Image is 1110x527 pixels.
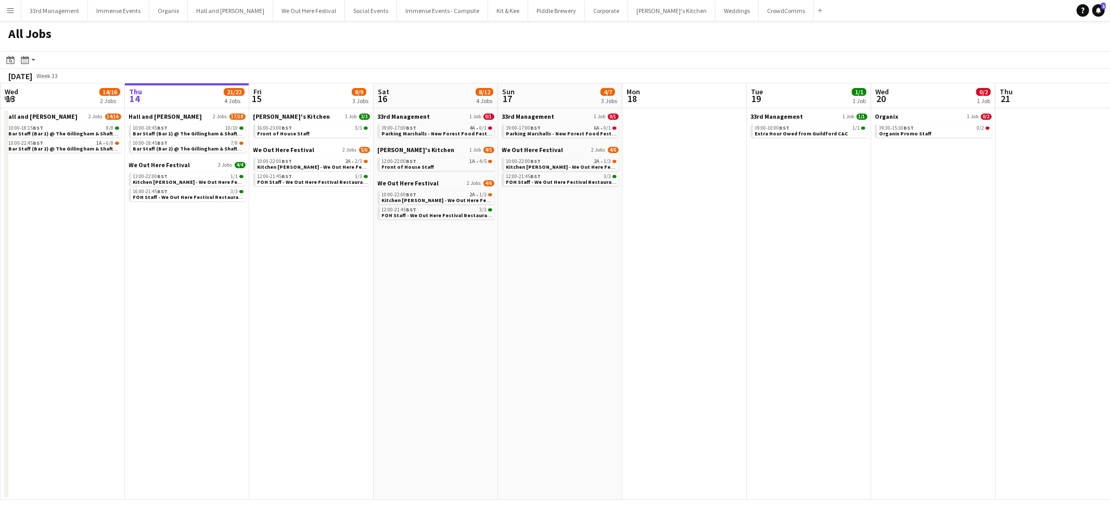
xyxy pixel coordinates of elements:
div: 33rd Management1 Job0/109:00-17:00BST6A•0/1Parking Marshalls - New Forest Food Festival [502,112,619,146]
span: 1 Job [346,114,357,120]
div: Organix1 Job0/209:30-15:30BST0/2Organix Promo Staff [875,112,992,140]
span: 2/3 [364,160,368,163]
span: 14/16 [99,88,120,96]
span: 09:00-17:00 [506,126,541,131]
div: • [506,159,617,164]
button: Corporate [585,1,628,21]
span: 5/6 [359,147,370,153]
span: 2 Jobs [343,147,357,153]
span: FOH Staff - We Out Here Festival Restaurant [506,179,618,185]
span: 1/1 [857,114,867,120]
div: 1 Job [977,97,990,105]
span: Organix Promo Staff [879,130,932,137]
button: Immense Events [88,1,149,21]
span: 09:00-10:00 [755,126,790,131]
span: 7/8 [231,141,238,146]
div: 3 Jobs [601,97,617,105]
div: We Out Here Festival2 Jobs4/413:00-22:00BST1/1Kitchen [PERSON_NAME] - We Out Here Festival Restau... [129,161,246,203]
span: 4/4 [235,162,246,168]
a: 13:00-22:00BST1/1Kitchen [PERSON_NAME] - We Out Here Festival Restaurant [133,173,244,185]
div: 3 Jobs [352,97,368,105]
span: Wed [5,87,18,96]
span: 20 [874,93,889,105]
a: We Out Here Festival2 Jobs4/6 [502,146,619,154]
span: 12:00-21:45 [258,174,292,179]
span: 6/8 [115,142,119,145]
span: 10:00-22:00 [382,192,417,197]
div: 33rd Management1 Job1/109:00-10:00BST1/1Extra Hour Owed from Guildford C&C [751,112,867,140]
span: 4A [470,126,476,131]
span: 1/3 [604,159,611,164]
span: 1 [1101,3,1106,9]
span: 6A [594,126,600,131]
span: 16 [376,93,389,105]
span: 3/3 [480,207,487,212]
span: 2 Jobs [213,114,227,120]
span: 1/1 [231,174,238,179]
div: 4 Jobs [224,97,244,105]
span: Bar Staff (Bar 2) @ The Gillingham & Shaftesbury show [133,145,269,152]
span: 14 [127,93,142,105]
span: 8/8 [115,127,119,130]
div: • [382,192,492,197]
div: • [9,141,119,146]
div: • [506,126,617,131]
span: Bar Staff (Bar 2) @ The Gillingham & Shaftesbury show [9,145,145,152]
span: 2 Jobs [219,162,233,168]
span: 4/5 [488,160,492,163]
span: 0/1 [488,127,492,130]
span: 13 [3,93,18,105]
div: • [382,126,492,131]
span: 19 [749,93,763,105]
div: [PERSON_NAME]'s Kitchen1 Job4/512:00-22:00BST1A•4/5Front of House Staff [378,146,494,179]
a: 33rd Management1 Job0/1 [378,112,494,120]
span: 17 [501,93,515,105]
span: BST [282,173,292,180]
span: BST [406,158,417,165]
span: 33rd Management [502,112,555,120]
a: 12:00-21:45BST3/3FOH Staff - We Out Here Festival Restaurant [382,206,492,218]
span: 10/10 [226,126,238,131]
span: 33rd Management [751,112,803,120]
span: FOH Staff - We Out Here Festival Restaurant [258,179,369,185]
a: 09:00-17:00BST6A•0/1Parking Marshalls - New Forest Food Festival [506,124,617,136]
a: 10:00-18:15BST8/8Bar Staff (Bar 1) @ The Gillingham & Shaftesbury show [9,124,119,136]
span: 3/3 [364,127,368,130]
span: Tue [751,87,763,96]
button: Hall and [PERSON_NAME] [188,1,273,21]
span: 16:00-23:00 [258,126,292,131]
span: 2A [470,192,476,197]
button: 33rd Management [21,1,88,21]
div: [DATE] [8,71,32,81]
span: 1 Job [967,114,979,120]
a: We Out Here Festival2 Jobs5/6 [253,146,370,154]
span: 10:00-22:00 [506,159,541,164]
span: 10:00-22:45 [9,141,44,146]
span: 3/3 [355,174,363,179]
span: 1/1 [239,175,244,178]
span: 7/8 [239,142,244,145]
span: 4/7 [601,88,615,96]
div: 2 Jobs [100,97,120,105]
span: 1/3 [488,193,492,196]
span: 14/16 [105,114,121,120]
span: We Out Here Festival [129,161,190,169]
span: 10:00-18:15 [9,126,44,131]
span: 33rd Management [378,112,430,120]
span: Sam's Kitchen [378,146,455,154]
span: BST [406,124,417,131]
a: Organix1 Job0/2 [875,112,992,120]
span: 2 Jobs [89,114,103,120]
button: Social Events [345,1,397,21]
span: 2 Jobs [592,147,606,153]
span: 2 Jobs [467,180,481,186]
span: 12:00-21:45 [506,174,541,179]
span: Front of House Staff [382,164,435,170]
span: BST [33,124,44,131]
span: 3/3 [613,175,617,178]
span: 0/1 [608,114,619,120]
span: Hall and Woodhouse [5,112,78,120]
span: We Out Here Festival [502,146,564,154]
span: 3/3 [604,174,611,179]
a: 10:00-18:45BST10/10Bar Staff (Bar 1) @ The Gillingham & Shaftesbury show [133,124,244,136]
